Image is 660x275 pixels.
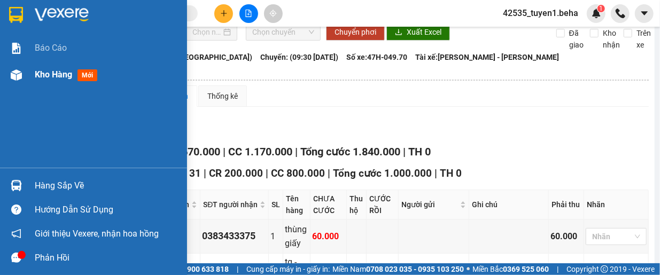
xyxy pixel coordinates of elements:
span: download [395,28,402,37]
th: CƯỚC RỒI [367,190,399,219]
span: | [557,263,558,275]
span: | [434,167,437,179]
span: Cung cấp máy in - giấy in: [246,263,330,275]
span: copyright [601,265,608,273]
span: | [328,167,330,179]
th: Ghi chú [469,190,549,219]
span: Người gửi [401,199,458,210]
input: Chọn ngày [192,26,221,38]
span: caret-down [640,9,649,18]
div: 0383433375 [202,229,267,243]
sup: 1 [597,5,605,12]
button: Chuyển phơi [326,23,385,41]
span: plus [220,10,228,17]
button: caret-down [635,4,654,23]
span: 1 [599,5,603,12]
span: SL 31 [175,167,201,179]
span: | [403,145,406,158]
span: message [11,253,21,263]
span: question-circle [11,205,21,215]
span: Giới thiệu Vexere, nhận hoa hồng [35,227,159,240]
span: Xuất Excel [407,26,441,38]
span: mới [77,69,97,81]
th: CHƯA CƯỚC [310,190,347,219]
span: Miền Nam [332,263,464,275]
div: Hàng sắp về [35,178,179,194]
img: warehouse-icon [11,180,22,191]
button: downloadXuất Excel [386,23,450,41]
div: 60.000 [312,230,345,243]
span: Trên xe [632,27,655,51]
span: Tài xế: [PERSON_NAME] - [PERSON_NAME] [415,51,559,63]
img: warehouse-icon [11,69,22,81]
span: Tổng cước 1.840.000 [300,145,400,158]
span: | [204,167,206,179]
div: thùng giấy [285,223,308,249]
span: Đã giao [565,27,588,51]
div: Thống kê [207,90,238,102]
td: 0383433375 [200,219,269,254]
span: aim [269,10,277,17]
span: file-add [245,10,252,17]
span: Số xe: 47H-049.70 [346,51,407,63]
div: 60.000 [550,230,582,243]
span: | [223,145,226,158]
strong: 1900 633 818 [183,265,229,273]
span: Miền Bắc [472,263,549,275]
span: SĐT người nhận [203,199,258,210]
span: notification [11,229,21,239]
span: Chuyến: (09:30 [DATE]) [260,51,338,63]
span: Chọn chuyến [252,24,314,40]
span: Báo cáo [35,41,67,54]
th: Phải thu [549,190,584,219]
strong: 0369 525 060 [503,265,549,273]
img: icon-new-feature [592,9,601,18]
th: Thu hộ [347,190,367,219]
img: logo-vxr [9,7,23,23]
button: plus [214,4,233,23]
span: Kho hàng [35,69,72,80]
div: Phản hồi [35,250,179,266]
span: Tổng cước 1.000.000 [333,167,432,179]
th: Tên hàng [283,190,310,219]
img: solution-icon [11,43,22,54]
strong: 0708 023 035 - 0935 103 250 [366,265,464,273]
span: | [295,145,298,158]
div: Nhãn [587,199,646,210]
span: CC 1.170.000 [228,145,292,158]
div: 1 [270,230,281,243]
span: TH 0 [408,145,431,158]
span: CR 200.000 [209,167,263,179]
button: aim [264,4,283,23]
span: | [266,167,268,179]
span: | [237,263,238,275]
span: TH 0 [440,167,462,179]
img: phone-icon [616,9,625,18]
span: 42535_tuyen1.beha [494,6,587,20]
span: CC 800.000 [271,167,325,179]
th: SL [269,190,283,219]
span: Kho nhận [599,27,624,51]
div: Hướng dẫn sử dụng [35,202,179,218]
span: CR 670.000 [165,145,220,158]
span: ⚪️ [467,267,470,271]
button: file-add [239,4,258,23]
